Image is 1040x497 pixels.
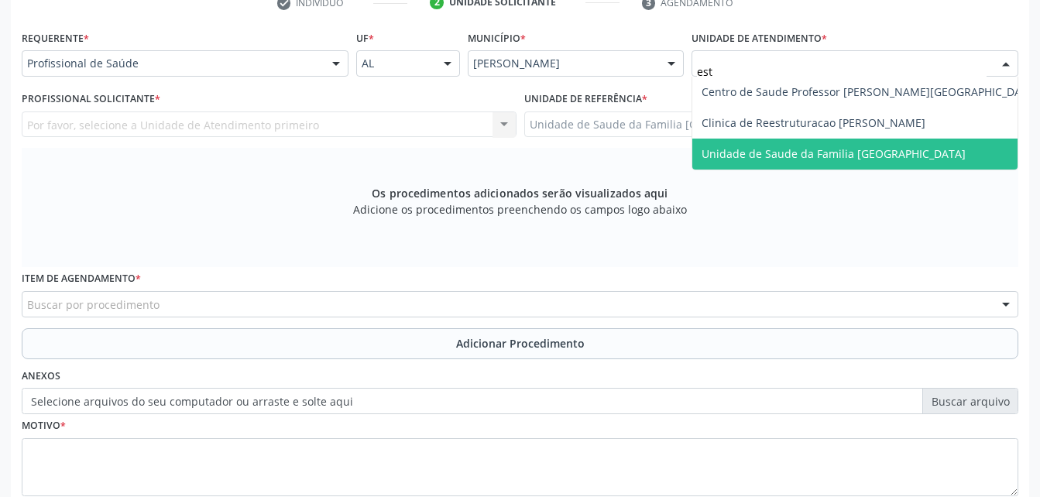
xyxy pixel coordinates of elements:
span: Buscar por procedimento [27,296,160,313]
label: UF [356,26,374,50]
span: Adicione os procedimentos preenchendo os campos logo abaixo [353,201,687,218]
span: Clinica de Reestruturacao [PERSON_NAME] [702,115,925,130]
label: Profissional Solicitante [22,87,160,111]
span: [PERSON_NAME] [473,56,651,71]
span: AL [362,56,428,71]
span: Unidade de Saude da Familia [GEOGRAPHIC_DATA] [702,146,966,161]
label: Item de agendamento [22,267,141,291]
label: Município [468,26,526,50]
label: Motivo [22,414,66,438]
label: Requerente [22,26,89,50]
label: Unidade de referência [524,87,647,111]
span: Adicionar Procedimento [456,335,585,351]
span: Profissional de Saúde [27,56,317,71]
span: Centro de Saude Professor [PERSON_NAME][GEOGRAPHIC_DATA] [702,84,1038,99]
label: Anexos [22,365,60,389]
input: Unidade de atendimento [697,56,987,87]
button: Adicionar Procedimento [22,328,1018,359]
span: Os procedimentos adicionados serão visualizados aqui [372,185,668,201]
label: Unidade de atendimento [692,26,827,50]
